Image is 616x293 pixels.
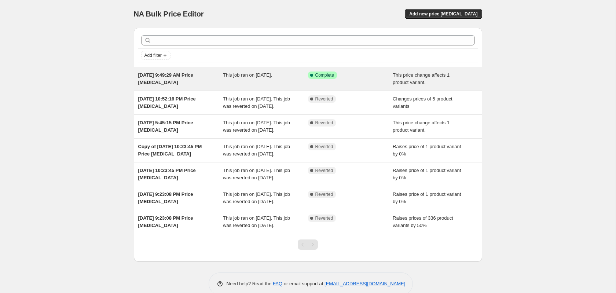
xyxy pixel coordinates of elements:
[393,72,450,85] span: This price change affects 1 product variant.
[134,10,204,18] span: NA Bulk Price Editor
[393,96,452,109] span: Changes prices of 5 product variants
[315,72,334,78] span: Complete
[223,72,272,78] span: This job ran on [DATE].
[227,281,273,286] span: Need help? Read the
[138,215,193,228] span: [DATE] 9:23:08 PM Price [MEDICAL_DATA]
[315,168,333,173] span: Reverted
[141,51,170,60] button: Add filter
[223,120,290,133] span: This job ran on [DATE]. This job was reverted on [DATE].
[223,144,290,157] span: This job ran on [DATE]. This job was reverted on [DATE].
[138,144,202,157] span: Copy of [DATE] 10:23:45 PM Price [MEDICAL_DATA]
[393,144,461,157] span: Raises price of 1 product variant by 0%
[223,96,290,109] span: This job ran on [DATE]. This job was reverted on [DATE].
[315,191,333,197] span: Reverted
[315,215,333,221] span: Reverted
[405,9,482,19] button: Add new price [MEDICAL_DATA]
[409,11,477,17] span: Add new price [MEDICAL_DATA]
[315,144,333,150] span: Reverted
[324,281,405,286] a: [EMAIL_ADDRESS][DOMAIN_NAME]
[393,168,461,180] span: Raises price of 1 product variant by 0%
[393,120,450,133] span: This price change affects 1 product variant.
[138,191,193,204] span: [DATE] 9:23:08 PM Price [MEDICAL_DATA]
[393,191,461,204] span: Raises price of 1 product variant by 0%
[393,215,453,228] span: Raises prices of 336 product variants by 50%
[223,191,290,204] span: This job ran on [DATE]. This job was reverted on [DATE].
[138,72,193,85] span: [DATE] 9:49:29 AM Price [MEDICAL_DATA]
[138,168,196,180] span: [DATE] 10:23:45 PM Price [MEDICAL_DATA]
[138,96,196,109] span: [DATE] 10:52:16 PM Price [MEDICAL_DATA]
[138,120,193,133] span: [DATE] 5:45:15 PM Price [MEDICAL_DATA]
[315,96,333,102] span: Reverted
[273,281,282,286] a: FAQ
[144,52,162,58] span: Add filter
[223,168,290,180] span: This job ran on [DATE]. This job was reverted on [DATE].
[282,281,324,286] span: or email support at
[315,120,333,126] span: Reverted
[223,215,290,228] span: This job ran on [DATE]. This job was reverted on [DATE].
[298,239,318,250] nav: Pagination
